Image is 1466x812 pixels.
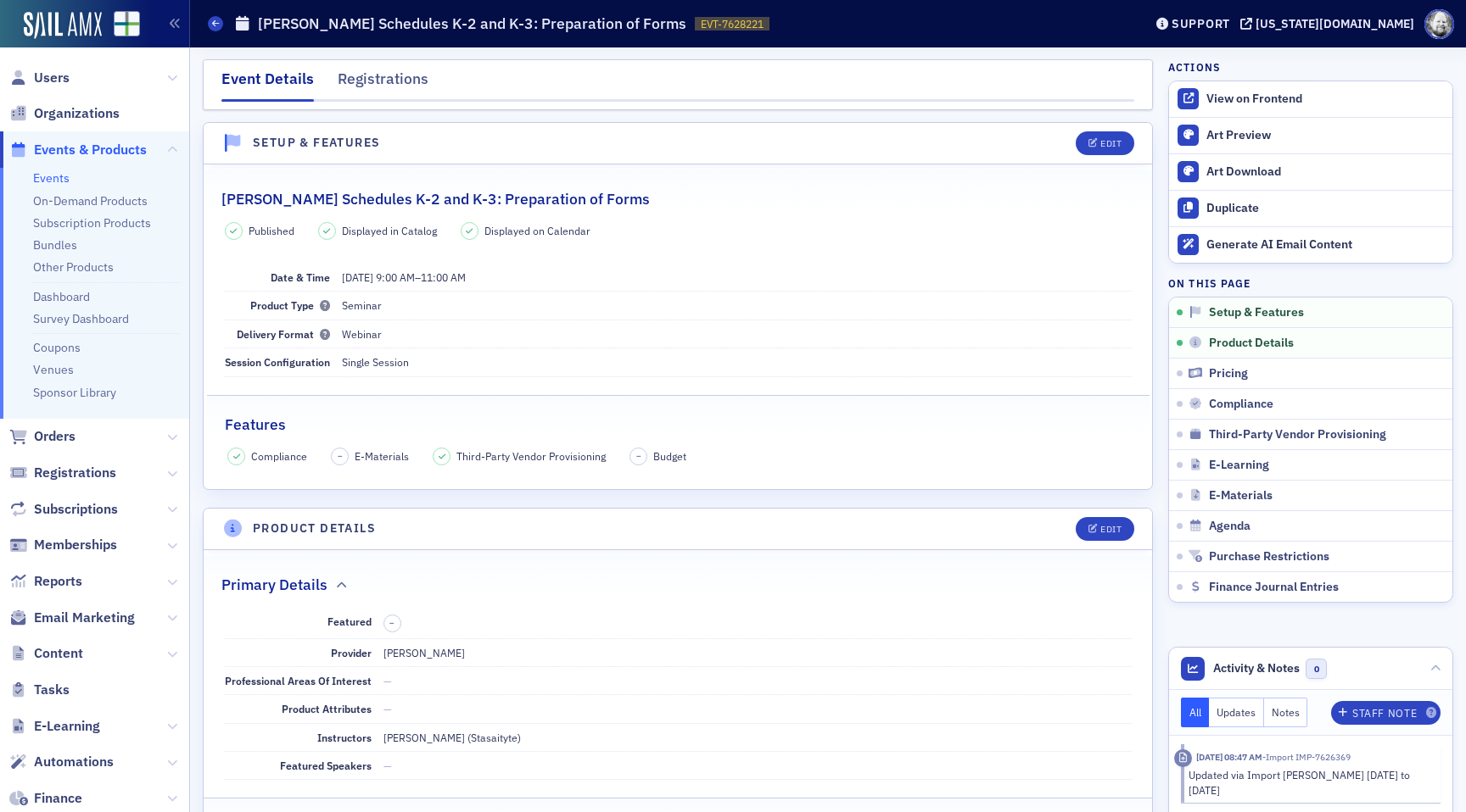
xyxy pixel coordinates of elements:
a: Finance [9,789,82,808]
time: 11:00 AM [421,270,466,284]
span: Compliance [251,448,307,464]
span: [DATE] [342,270,373,284]
span: Users [34,69,70,87]
span: Tasks [34,681,70,699]
h4: Actions [1168,59,1221,75]
span: Content [34,644,83,663]
h2: Primary Details [221,574,327,596]
a: View Homepage [102,11,140,40]
div: View on Frontend [1206,92,1444,107]
span: Automations [34,753,114,771]
span: Events & Products [34,141,147,159]
a: E-Learning [9,717,100,736]
h4: On this page [1168,275,1453,291]
span: Agenda [1209,519,1251,534]
span: Displayed in Catalog [342,223,437,238]
span: Organizations [34,104,120,123]
span: Featured Speakers [280,759,372,772]
div: Generate AI Email Content [1206,237,1444,253]
span: E-Materials [355,448,409,464]
img: SailAMX [114,11,140,37]
a: On-Demand Products [33,193,148,209]
span: Session Configuration [225,355,330,369]
span: Single Session [342,355,409,369]
h4: Product Details [253,520,376,537]
span: EVT-7628221 [701,17,764,31]
h2: Features [225,414,286,436]
span: – [342,270,466,284]
span: — [383,702,392,715]
div: Imported Activity [1174,749,1192,767]
span: Budget [653,448,686,464]
span: Provider [331,646,372,659]
a: Coupons [33,340,81,355]
div: Art Preview [1206,128,1444,143]
a: Memberships [9,536,117,554]
span: Product Details [1209,336,1294,351]
div: [PERSON_NAME] (Stasaityte) [383,730,521,745]
span: Displayed on Calendar [484,223,590,238]
span: Professional Areas Of Interest [225,674,372,687]
span: Activity & Notes [1213,659,1300,677]
span: Webinar [342,327,382,341]
span: Pricing [1209,366,1248,381]
a: Dashboard [33,289,90,304]
a: Art Preview [1169,118,1452,153]
div: Registrations [338,68,428,99]
button: Updates [1209,698,1264,727]
img: SailAMX [24,12,102,39]
button: All [1181,698,1210,727]
div: Event Details [221,68,314,102]
span: [PERSON_NAME] [383,646,465,659]
span: Delivery Format [237,327,330,341]
button: Notes [1264,698,1308,727]
span: Import IMP-7626369 [1262,751,1351,763]
span: Finance [34,789,82,808]
div: Edit [1100,525,1122,534]
time: 9/17/2025 08:47 AM [1196,751,1262,763]
span: Product Type [250,298,330,312]
span: Published [249,223,294,238]
button: Duplicate [1169,190,1452,226]
button: Edit [1076,131,1134,155]
span: Product Attributes [282,702,372,715]
span: Finance Journal Entries [1209,580,1339,595]
span: – [636,450,641,462]
span: E-Learning [34,717,100,736]
button: Staff Note [1331,701,1441,725]
button: Edit [1076,517,1134,541]
a: Venues [33,362,74,377]
span: Third-Party Vendor Provisioning [456,448,606,464]
a: Organizations [9,104,120,123]
h4: Setup & Features [253,134,380,152]
div: Support [1172,16,1230,31]
h1: [PERSON_NAME] Schedules K-2 and K-3: Preparation of Forms [258,14,686,34]
button: Generate AI Email Content [1169,226,1452,263]
h2: [PERSON_NAME] Schedules K-2 and K-3: Preparation of Forms [221,188,650,210]
div: Updated via Import [PERSON_NAME] [DATE] to [DATE] [1189,767,1429,798]
a: Automations [9,753,114,771]
span: 0 [1306,659,1327,680]
span: — [383,759,392,772]
button: [US_STATE][DOMAIN_NAME] [1240,18,1420,30]
span: Email Marketing [34,609,135,627]
a: Email Marketing [9,609,135,627]
div: Staff Note [1352,709,1417,718]
span: Profile [1424,9,1454,39]
a: Bundles [33,237,77,253]
a: Events [33,170,70,186]
a: View on Frontend [1169,81,1452,117]
span: Subscriptions [34,500,118,519]
span: – [389,617,394,629]
span: Orders [34,427,76,446]
span: — [383,674,392,687]
a: Content [9,644,83,663]
span: Seminar [342,298,382,312]
span: Date & Time [271,270,330,284]
div: Art Download [1206,164,1444,180]
a: Registrations [9,464,116,482]
span: Third-Party Vendor Provisioning [1209,427,1386,442]
a: Reports [9,572,82,591]
span: Setup & Features [1209,305,1304,320]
